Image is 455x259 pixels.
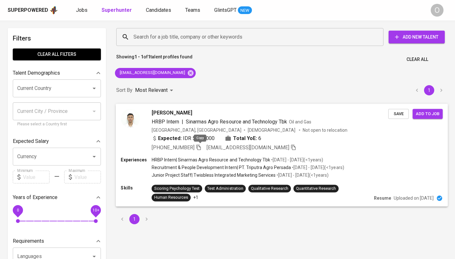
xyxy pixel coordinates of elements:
p: HRBP Intern | Sinarmas Agro Resource and Technology Tbk [152,157,270,163]
a: GlintsGPT NEW [214,6,252,14]
p: Please select a Country first [17,121,96,128]
button: Open [90,152,99,161]
img: app logo [49,5,58,15]
div: Requirements [13,235,101,248]
p: Not open to relocation [303,127,347,133]
button: page 1 [129,214,140,224]
button: Clear All filters [13,48,101,60]
span: HRBP Intern [152,118,179,124]
p: Sort By [116,86,133,94]
p: Experiences [121,157,151,163]
span: Clear All [406,56,428,63]
a: [PERSON_NAME]HRBP Intern|Sinarmas Agro Resource and Technology TbkOil and Gas[GEOGRAPHIC_DATA], [... [116,104,447,206]
p: • [DATE] - [DATE] ( <1 years ) [270,157,323,163]
a: Teams [185,6,201,14]
span: GlintsGPT [214,7,237,13]
span: [DEMOGRAPHIC_DATA] [248,127,296,133]
span: Candidates [146,7,171,13]
div: Expected Salary [13,135,101,148]
nav: pagination navigation [411,85,447,95]
span: Clear All filters [18,50,96,58]
p: Resume [374,195,391,201]
span: NEW [238,7,252,14]
div: Qualitative Research [251,186,288,192]
a: Jobs [76,6,89,14]
b: Expected: [158,134,182,142]
p: +1 [193,194,198,201]
p: Most Relevant [135,86,168,94]
p: • [DATE] - [DATE] ( <1 years ) [291,164,344,171]
button: page 1 [424,85,434,95]
div: Human Resources [154,195,188,201]
span: [EMAIL_ADDRESS][DOMAIN_NAME] [115,70,189,76]
p: • [DATE] - [DATE] ( <1 years ) [276,172,329,178]
span: 10+ [92,208,99,212]
div: IDR 5.000.000 [152,134,215,142]
span: 6 [258,134,261,142]
div: Most Relevant [135,85,175,96]
p: Skills [121,185,151,191]
span: Add to job [416,110,439,117]
a: Superhunter [102,6,133,14]
div: O [431,4,444,17]
div: Talent Demographics [13,67,101,79]
span: [PERSON_NAME] [152,109,192,116]
p: Showing of talent profiles found [116,54,193,65]
button: Open [90,84,99,93]
p: Talent Demographics [13,69,60,77]
span: [EMAIL_ADDRESS][DOMAIN_NAME] [207,144,289,150]
span: | [182,118,183,125]
div: Scoring Psychology Test [154,186,200,192]
span: Add New Talent [394,33,440,41]
div: Superpowered [8,7,48,14]
button: Add to job [413,109,443,119]
nav: pagination navigation [116,214,153,224]
div: Quantitative Research [296,186,336,192]
b: Superhunter [102,7,132,13]
button: Save [388,109,409,119]
img: 5c1e491ec92695e24b2ab3d1e1bb0f32.jpg [121,109,140,128]
span: Oil and Gas [289,119,311,124]
span: Jobs [76,7,87,13]
a: Superpoweredapp logo [8,5,58,15]
p: Uploaded on [DATE] [394,195,434,201]
b: Total YoE: [233,134,257,142]
div: Years of Experience [13,191,101,204]
input: Value [23,171,49,183]
p: Junior Project Staff | Twisbless Integrated Marketing Services [152,172,276,178]
div: Test Administration [207,186,243,192]
span: Teams [185,7,200,13]
div: [EMAIL_ADDRESS][DOMAIN_NAME] [115,68,196,78]
b: 1 [148,54,150,59]
a: Candidates [146,6,172,14]
p: Requirements [13,237,44,245]
button: Clear All [404,54,431,65]
span: 0 [17,208,19,212]
span: Sinarmas Agro Resource and Technology Tbk [186,118,287,124]
p: Recruitment & People Development Intern | PT. Triputra Agro Persada [152,164,291,171]
input: Value [74,171,101,183]
p: Expected Salary [13,137,49,145]
button: Add New Talent [389,31,445,43]
span: [PHONE_NUMBER] [152,144,194,150]
h6: Filters [13,33,101,43]
span: Save [391,110,406,117]
div: [GEOGRAPHIC_DATA], [GEOGRAPHIC_DATA] [152,127,241,133]
p: Years of Experience [13,194,57,201]
b: 1 - 1 [134,54,143,59]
